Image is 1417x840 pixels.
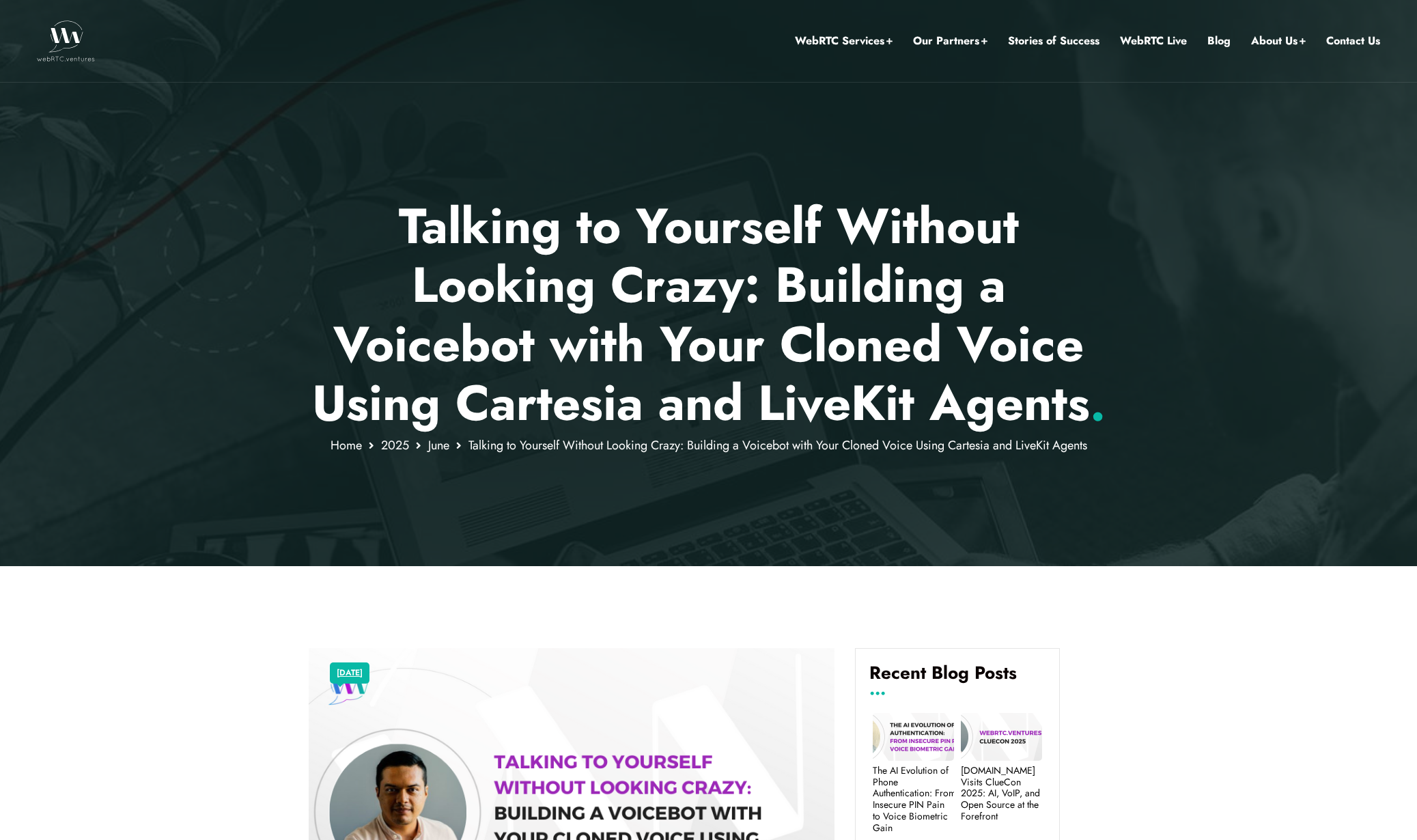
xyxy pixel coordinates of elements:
[1326,32,1380,50] a: Contact Us
[961,765,1042,822] a: [DOMAIN_NAME] Visits ClueCon 2025: AI, VoIP, and Open Source at the Forefront
[1120,32,1187,50] a: WebRTC Live
[468,436,1087,454] span: Talking to Yourself Without Looking Crazy: Building a Voicebot with Your Cloned Voice Using Carte...
[1251,32,1306,50] a: About Us
[1090,367,1106,438] span: .
[381,436,409,454] a: 2025
[1008,32,1099,50] a: Stories of Success
[331,436,362,454] a: Home
[873,765,954,834] a: The AI Evolution of Phone Authentication: From Insecure PIN Pain to Voice Biometric Gain
[795,32,893,50] a: WebRTC Services
[309,197,1108,433] p: Talking to Yourself Without Looking Crazy: Building a Voicebot with Your Cloned Voice Using Carte...
[1207,32,1231,50] a: Blog
[428,436,449,454] a: June
[37,20,95,61] img: WebRTC.ventures
[337,664,363,682] a: [DATE]
[913,32,987,50] a: Our Partners
[869,662,1046,694] h4: Recent Blog Posts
